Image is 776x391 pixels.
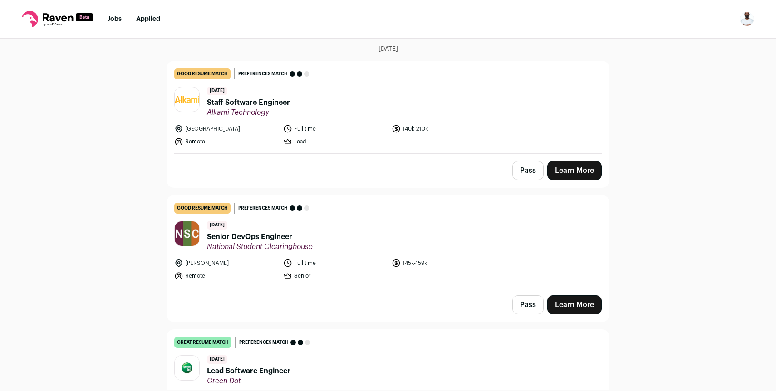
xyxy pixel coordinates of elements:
[283,124,387,133] li: Full time
[207,242,313,251] span: National Student Clearinghouse
[283,271,387,280] li: Senior
[207,108,290,117] span: Alkami Technology
[207,221,227,230] span: [DATE]
[512,295,544,314] button: Pass
[136,16,160,22] a: Applied
[392,124,495,133] li: 140k-210k
[283,137,387,146] li: Lead
[207,97,290,108] span: Staff Software Engineer
[238,69,288,78] span: Preferences match
[207,231,313,242] span: Senior DevOps Engineer
[207,355,227,364] span: [DATE]
[207,87,227,95] span: [DATE]
[174,68,231,79] div: good resume match
[175,96,199,103] img: c845aac2789c1b30fdc3eb4176dac537391df06ed23acd8e89f60a323ad6dbd0.png
[740,12,754,26] button: Open dropdown
[547,161,602,180] a: Learn More
[378,44,398,54] span: [DATE]
[175,361,199,374] img: fe0a63eb5248b07f36e9ccf57bd7b7fbac2e1b22b593863fa7f27557e915394a.jpg
[174,124,278,133] li: [GEOGRAPHIC_DATA]
[207,366,290,376] span: Lead Software Engineer
[512,161,544,180] button: Pass
[167,195,609,288] a: good resume match Preferences match [DATE] Senior DevOps Engineer National Student Clearinghouse ...
[108,16,122,22] a: Jobs
[167,61,609,153] a: good resume match Preferences match [DATE] Staff Software Engineer Alkami Technology [GEOGRAPHIC_...
[174,259,278,268] li: [PERSON_NAME]
[392,259,495,268] li: 145k-159k
[174,137,278,146] li: Remote
[175,221,199,246] img: f1b8c15490df48779251a061ac6a886cc04e5826e54af224816b25032d06cef3.jpg
[238,204,288,213] span: Preferences match
[547,295,602,314] a: Learn More
[239,338,289,347] span: Preferences match
[174,337,231,348] div: great resume match
[283,259,387,268] li: Full time
[207,376,290,386] span: Green Dot
[740,12,754,26] img: 3000970-medium_jpg
[174,271,278,280] li: Remote
[174,203,231,214] div: good resume match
